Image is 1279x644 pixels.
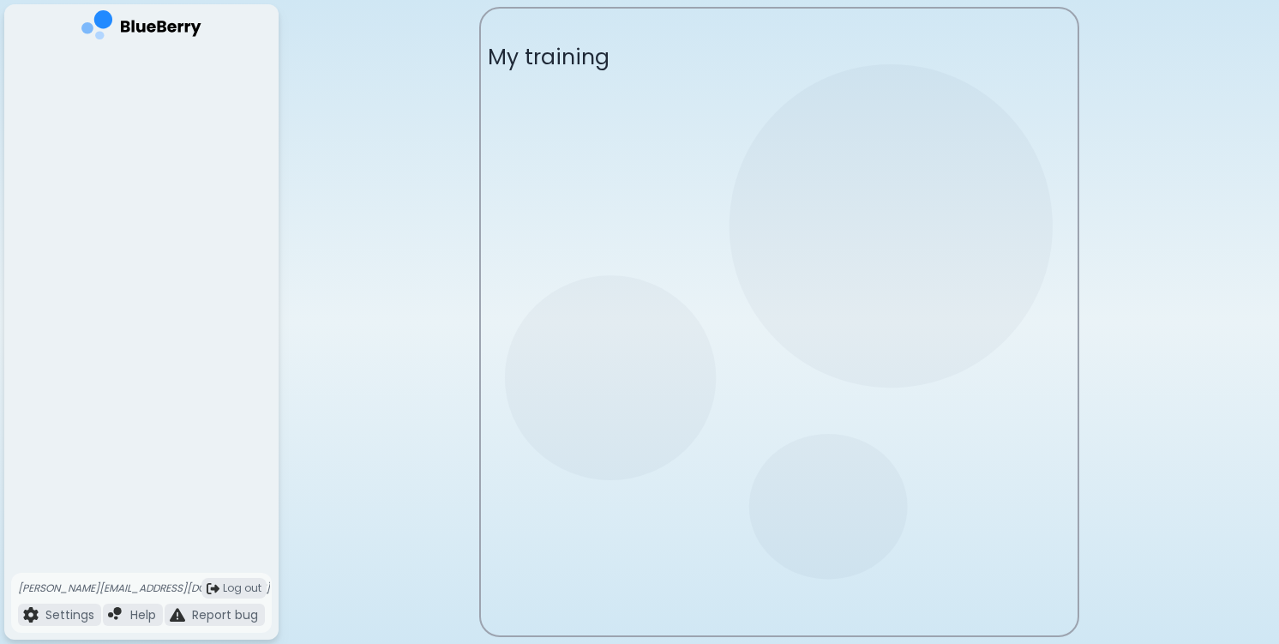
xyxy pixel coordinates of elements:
[192,607,258,623] p: Report bug
[130,607,156,623] p: Help
[23,607,39,623] img: file icon
[18,581,270,595] p: [PERSON_NAME][EMAIL_ADDRESS][DOMAIN_NAME]
[170,607,185,623] img: file icon
[45,607,94,623] p: Settings
[81,10,201,45] img: company logo
[488,43,1071,71] p: My training
[108,607,123,623] img: file icon
[207,582,219,595] img: logout
[223,581,261,595] span: Log out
